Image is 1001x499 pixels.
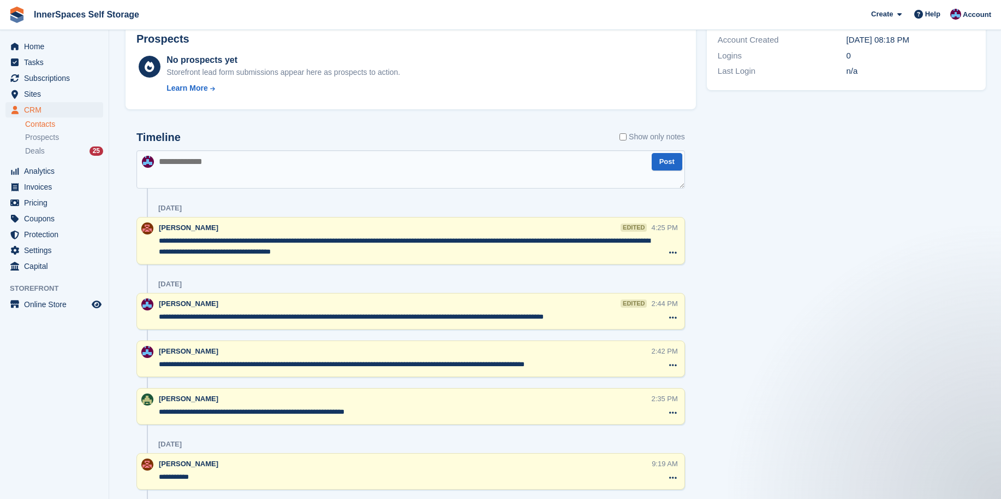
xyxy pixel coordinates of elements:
span: Analytics [24,163,90,179]
a: menu [5,227,103,242]
div: edited [621,224,647,232]
div: No prospects yet [166,54,400,67]
a: menu [5,259,103,274]
div: Account Created [718,34,847,46]
a: Preview store [90,298,103,311]
a: Deals 25 [25,145,103,157]
label: Show only notes [619,131,685,143]
img: Paul Allo [141,298,153,310]
span: Storefront [10,283,109,294]
div: 0 [847,50,975,62]
span: [PERSON_NAME] [159,460,218,468]
span: Online Store [24,297,90,312]
a: menu [5,179,103,195]
img: Paul Allo [950,9,961,20]
a: menu [5,211,103,226]
span: Pricing [24,195,90,210]
a: Learn More [166,83,400,94]
div: 2:35 PM [651,394,677,404]
div: edited [621,300,647,308]
div: 4:25 PM [651,222,677,233]
div: [DATE] 08:18 PM [847,34,975,46]
img: stora-icon-8386f47178a22dfd0bd8f6a31ec36ba5ce8667c1dd55bd0f319d3a0aa187defe.svg [9,7,25,23]
a: menu [5,243,103,258]
div: 25 [90,146,103,156]
div: Storefront lead form submissions appear here as prospects to action. [166,67,400,78]
button: Post [652,153,682,171]
span: Sites [24,86,90,102]
h2: Timeline [136,131,181,144]
img: Paul Allo [141,346,153,358]
img: Paul Allo [142,156,154,168]
div: [DATE] [158,280,182,289]
span: [PERSON_NAME] [159,347,218,355]
span: Capital [24,259,90,274]
div: n/a [847,65,975,78]
span: Prospects [25,132,59,143]
span: Help [925,9,940,20]
div: Learn More [166,83,207,94]
span: Protection [24,227,90,242]
a: menu [5,39,103,54]
a: menu [5,55,103,70]
span: Home [24,39,90,54]
span: Coupons [24,211,90,226]
img: Paula Amey [141,394,153,406]
a: InnerSpaces Self Storage [29,5,144,24]
span: Deals [25,146,45,156]
span: Tasks [24,55,90,70]
a: menu [5,71,103,86]
div: [DATE] [158,204,182,213]
div: Last Login [718,65,847,78]
a: menu [5,195,103,210]
span: Settings [24,243,90,258]
div: Logins [718,50,847,62]
img: Abby Tilley [141,459,153,471]
a: menu [5,86,103,102]
a: Prospects [25,132,103,143]
span: Account [963,9,991,20]
div: [DATE] [158,440,182,449]
span: [PERSON_NAME] [159,300,218,308]
div: 9:19 AM [652,459,678,469]
a: menu [5,297,103,312]
span: Subscriptions [24,71,90,86]
span: Invoices [24,179,90,195]
span: Create [871,9,893,20]
div: 2:44 PM [651,298,677,309]
a: menu [5,163,103,179]
a: Contacts [25,119,103,130]
span: [PERSON_NAME] [159,395,218,403]
span: [PERSON_NAME] [159,224,218,232]
span: CRM [24,102,90,118]
div: 2:42 PM [651,346,677,356]
img: Abby Tilley [141,222,153,234]
a: menu [5,102,103,118]
h2: Prospects [136,33,189,45]
input: Show only notes [619,131,627,143]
